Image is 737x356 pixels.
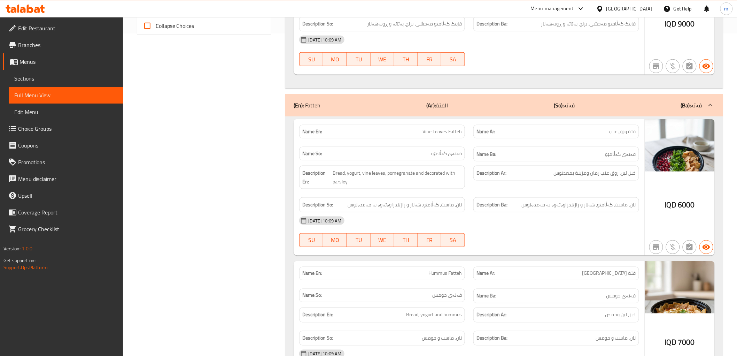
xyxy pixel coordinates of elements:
[285,94,723,116] div: (En): Fatteh(Ar):الفتة(So):فەتە(Ba):فەتە
[476,20,507,28] strong: Description Ba:
[323,233,347,247] button: MO
[305,37,344,43] span: [DATE] 10:09 AM
[397,54,415,65] span: TH
[371,233,394,247] button: WE
[422,334,462,343] span: نان، ماست و حومس
[476,334,507,343] strong: Description Ba:
[302,270,322,277] strong: Name En:
[605,150,636,159] span: فەتەی گەڵامێو
[421,235,439,245] span: FR
[3,221,123,237] a: Grocery Checklist
[476,200,507,209] strong: Description Ba:
[323,52,347,66] button: MO
[476,128,495,135] strong: Name Ar:
[3,53,123,70] a: Menus
[302,128,322,135] strong: Name En:
[302,150,322,157] strong: Name So:
[302,200,333,209] strong: Description So:
[582,270,636,277] span: فتة [GEOGRAPHIC_DATA]
[3,120,123,137] a: Choice Groups
[666,59,680,73] button: Purchased item
[609,128,636,135] span: فتة ورق عنب
[3,256,36,265] span: Get support on:
[9,87,123,104] a: Full Menu View
[649,59,663,73] button: Not branch specific item
[302,235,320,245] span: SU
[14,108,117,116] span: Edit Menu
[302,334,333,343] strong: Description So:
[302,54,320,65] span: SU
[18,158,117,166] span: Promotions
[699,240,713,254] button: Available
[3,263,48,272] a: Support.OpsPlatform
[678,198,695,212] span: 6000
[18,225,117,233] span: Grocery Checklist
[302,20,333,28] strong: Description So:
[418,233,442,247] button: FR
[9,104,123,120] a: Edit Menu
[541,20,636,28] span: قاپێک گەڵامێو مەحشی، برنج، پەتاتە و ڕوبەهەنار
[3,244,21,253] span: Version:
[605,311,636,319] span: خبز، لبن وحمص
[665,17,676,31] span: IQD
[20,58,117,66] span: Menus
[350,54,368,65] span: TU
[476,292,496,301] strong: Name Ba:
[431,150,462,157] span: فەتەی گەڵامێو
[678,336,695,349] span: 7000
[348,200,462,209] span: نان، ماست، گەڵامێو، هەنار و رازێندراوەتەوە بە مەعدەنوس
[724,5,729,13] span: m
[373,235,391,245] span: WE
[606,5,652,13] div: [GEOGRAPHIC_DATA]
[3,154,123,171] a: Promotions
[350,235,368,245] span: TU
[373,54,391,65] span: WE
[394,52,418,66] button: TH
[665,198,676,212] span: IQD
[18,208,117,217] span: Coverage Report
[3,137,123,154] a: Coupons
[681,101,702,109] p: فەتە
[678,17,695,31] span: 9000
[326,54,344,65] span: MO
[3,187,123,204] a: Upsell
[683,59,697,73] button: Not has choices
[18,41,117,49] span: Branches
[444,235,462,245] span: SA
[476,169,506,177] strong: Description Ar:
[666,240,680,254] button: Purchased item
[299,52,323,66] button: SU
[326,235,344,245] span: MO
[294,100,304,111] b: (En):
[9,70,123,87] a: Sections
[645,119,715,172] img: %D9%81%D8%AA%D9%87_%D9%88%D8%B1%D9%82_%D8%B9%D9%86%D8%A8638935279149918684.jpg
[681,100,691,111] b: (Ba):
[554,101,575,109] p: فەتە
[14,91,117,99] span: Full Menu View
[18,141,117,150] span: Coupons
[428,270,462,277] span: Hummus Fatteh
[531,5,574,13] div: Menu-management
[18,24,117,32] span: Edit Restaurant
[596,334,636,343] span: نان، ماست و حومس
[371,52,394,66] button: WE
[397,235,415,245] span: TH
[406,311,462,319] span: Bread, yogurt and hummus
[441,52,465,66] button: SA
[14,74,117,83] span: Sections
[441,233,465,247] button: SA
[554,169,636,177] span: خبز، لبن، روق عنب رمان ومزينة بمعدنوس
[699,59,713,73] button: Available
[302,292,322,299] strong: Name So:
[305,218,344,224] span: [DATE] 10:09 AM
[299,233,323,247] button: SU
[347,52,371,66] button: TU
[418,52,442,66] button: FR
[18,124,117,133] span: Choice Groups
[427,101,448,109] p: الفتة
[347,233,371,247] button: TU
[427,100,436,111] b: (Ar):
[3,20,123,37] a: Edit Restaurant
[294,101,320,109] p: Fatteh
[606,292,636,301] span: فەتەی حومس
